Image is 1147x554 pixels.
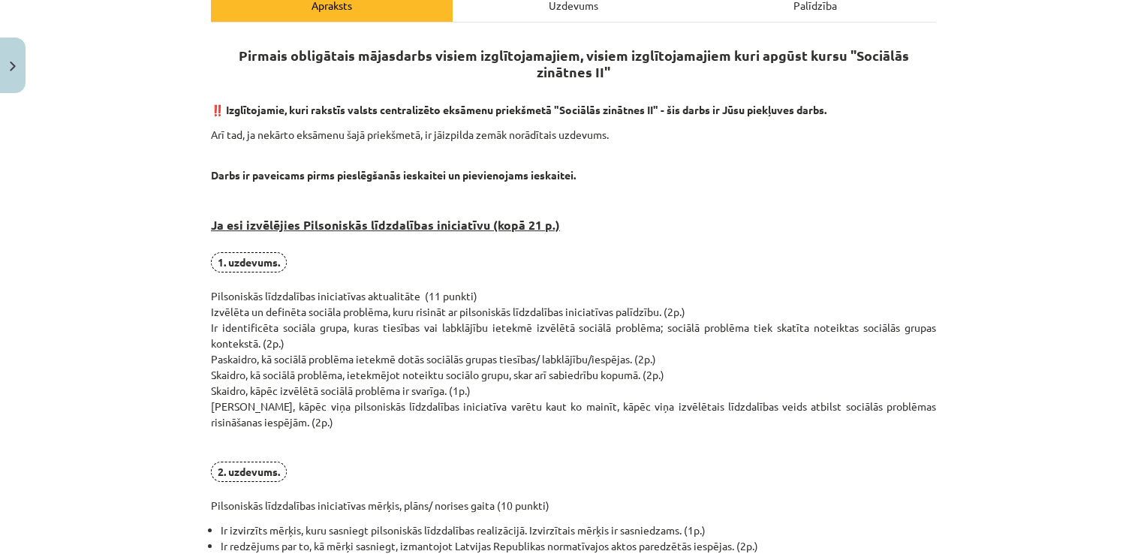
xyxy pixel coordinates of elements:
[221,538,936,554] li: Ir redzējums par to, kā mērķi sasniegt, izmantojot Latvijas Republikas normatīvajos aktos paredzē...
[211,103,826,116] strong: ‼️ Izglītojamie, kuri rakstīs valsts centralizēto eksāmenu priekšmetā "Sociālās zinātnes II" - ši...
[211,252,287,272] span: 1. uzdevums.
[211,127,936,143] p: Arī tad, ja nekārto eksāmenu šajā priekšmetā, ir jāizpilda zemāk norādītais uzdevums.
[211,168,576,182] strong: Darbs ir paveicams pirms pieslēgšanās ieskaitei un pievienojams ieskaitei.
[211,252,936,513] p: Pilsoniskās līdzdalības iniciatīvas aktualitāte (11 punkti) Izvēlēta un definēta sociāla problēma...
[218,465,280,478] strong: 2. uzdevums.
[211,217,560,233] strong: Ja esi izvēlējies Pilsoniskās līdzdalības iniciatīvu (kopā 21 p.)
[221,522,936,538] li: Ir izvirzīts mērķis, kuru sasniegt pilsoniskās līdzdalības realizācijā. Izvirzītais mērķis ir sas...
[10,62,16,71] img: icon-close-lesson-0947bae3869378f0d4975bcd49f059093ad1ed9edebbc8119c70593378902aed.svg
[239,47,909,80] strong: Pirmais obligātais mājasdarbs visiem izglītojamajiem, visiem izglītojamajiem kuri apgūst kursu "S...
